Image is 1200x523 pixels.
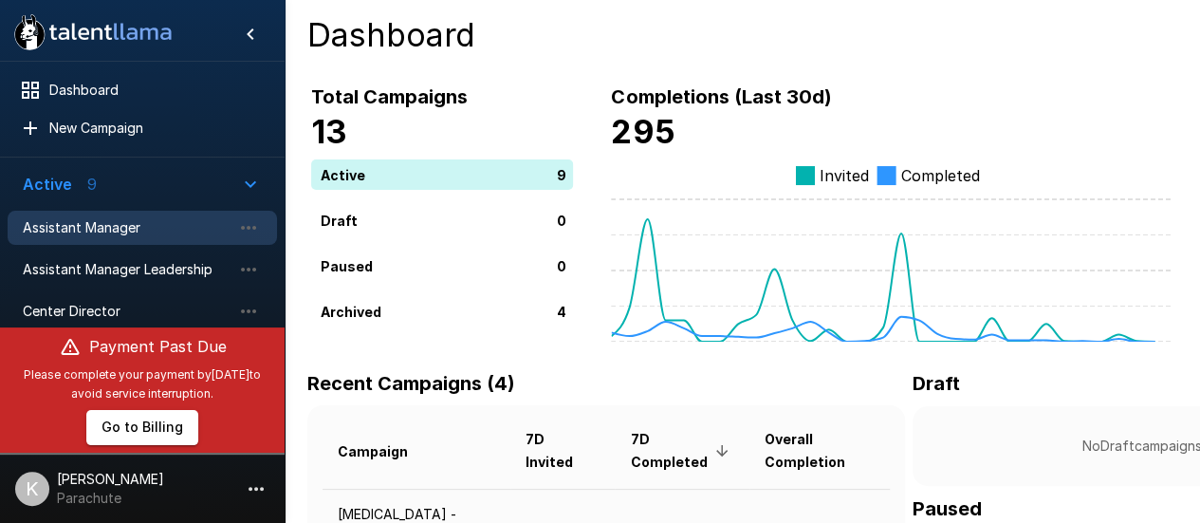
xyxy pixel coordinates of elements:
[611,112,674,151] b: 295
[557,301,566,321] p: 4
[557,255,566,275] p: 0
[311,112,347,151] b: 13
[630,428,733,474] span: 7D Completed
[557,164,566,184] p: 9
[311,85,468,108] b: Total Campaigns
[765,428,875,474] span: Overall Completion
[307,372,515,395] b: Recent Campaigns (4)
[913,497,982,520] b: Paused
[307,15,1177,55] h4: Dashboard
[913,372,960,395] b: Draft
[611,85,831,108] b: Completions (Last 30d)
[338,440,433,463] span: Campaign
[557,210,566,230] p: 0
[526,428,600,474] span: 7D Invited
